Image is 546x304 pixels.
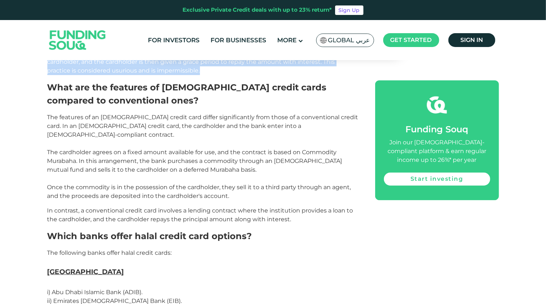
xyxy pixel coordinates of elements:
span: Sign in [460,36,483,43]
a: Sign in [448,33,495,47]
span: The following banks offer halal credit cards: [47,249,172,256]
a: For Businesses [209,34,268,46]
span: Funding Souq [406,124,468,135]
span: Global عربي [328,36,370,44]
span: What are the features of [DEMOGRAPHIC_DATA] credit cards compared to conventional ones? [47,82,327,106]
span: In contrast, a conventional credit card involves a lending contract where the institution provide... [47,207,353,223]
img: SA Flag [320,37,327,43]
img: Logo [42,22,113,59]
div: Join our [DEMOGRAPHIC_DATA]-compliant platform & earn regular income up to 26%* per year [384,138,490,164]
div: Exclusive Private Credit deals with up to 23% return* [183,6,332,14]
span: i) Abu Dhabi Islamic Bank (ADIB). [47,289,143,296]
span: More [277,36,296,44]
span: Get started [390,36,432,43]
a: Sign Up [335,5,364,15]
img: fsicon [427,95,447,115]
a: For Investors [146,34,201,46]
a: Start investing [384,172,490,186]
span: In credit card transactions, Riba (interest) occurs when the card issuer pays the merchant on beh... [47,50,355,74]
span: The features of an [DEMOGRAPHIC_DATA] credit card differ significantly from those of a convention... [47,114,358,199]
span: [GEOGRAPHIC_DATA] [47,268,124,276]
span: Which banks offer halal credit card options? [47,231,252,241]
